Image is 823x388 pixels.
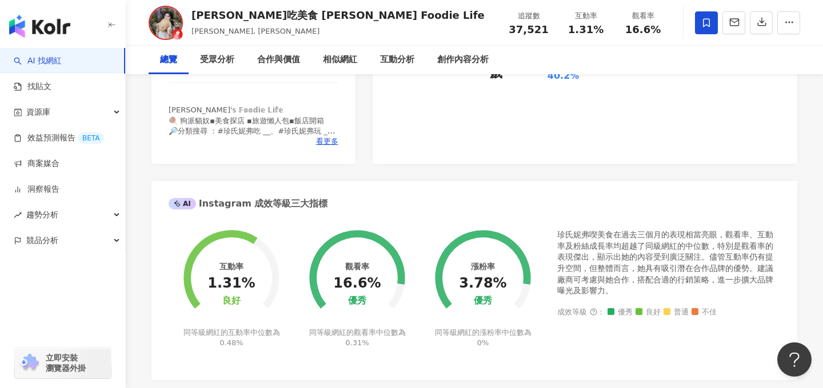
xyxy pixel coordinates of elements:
[219,338,243,347] span: 0.48%
[625,24,661,35] span: 16.6%
[777,342,812,377] iframe: Help Scout Beacon - Open
[14,132,104,144] a: 效益預測報告BETA
[18,354,41,372] img: chrome extension
[692,308,717,317] span: 不佳
[568,24,604,35] span: 1.31%
[548,70,580,82] div: 40.2%
[433,328,533,348] div: 同等級網紅的漲粉率中位數為
[323,53,357,67] div: 相似網紅
[664,308,689,317] span: 普通
[459,276,506,292] div: 3.78%
[621,10,665,22] div: 觀看率
[160,53,177,67] div: 總覽
[191,8,485,22] div: [PERSON_NAME]吃美食 [PERSON_NAME] Foodie Life
[345,262,369,271] div: 觀看率
[149,6,183,40] img: KOL Avatar
[477,338,489,347] span: 0%
[169,106,335,145] span: [PERSON_NAME]'𝕤 𝔽𝕠𝕠𝕕𝕚𝕖 𝕃𝕚𝕗𝕖 🍭 狗派貓奴▪美食探店 ▪旅遊懶人包▪飯店開箱 🔎分類搜尋 ：#珍氏妮弗吃 __、#珍氏妮弗玩 __ ✉ [EMAIL_ADDRESS][...
[15,347,111,378] a: chrome extension立即安裝 瀏覽器外掛
[636,308,661,317] span: 良好
[507,10,550,22] div: 追蹤數
[14,211,22,219] span: rise
[14,184,59,195] a: 洞察報告
[14,81,51,92] a: 找貼文
[182,328,282,348] div: 同等級網紅的互動率中位數為
[222,296,241,306] div: 良好
[557,308,780,317] div: 成效等級 ：
[437,53,489,67] div: 創作內容分析
[26,99,50,125] span: 資源庫
[348,296,366,306] div: 優秀
[219,262,243,271] div: 互動率
[608,308,633,317] span: 優秀
[14,158,59,169] a: 商案媒合
[307,328,407,348] div: 同等級網紅的觀看率中位數為
[9,15,70,38] img: logo
[564,10,608,22] div: 互動率
[207,276,255,292] div: 1.31%
[26,202,58,228] span: 趨勢分析
[474,296,492,306] div: 優秀
[169,198,196,209] div: AI
[26,228,58,253] span: 競品分析
[345,338,369,347] span: 0.31%
[200,53,234,67] div: 受眾分析
[316,136,338,147] span: 看更多
[557,229,780,297] div: 珍氏妮弗喫美食在過去三個月的表現相當亮眼，觀看率、互動率及粉絲成長率均超越了同級網紅的中位數，特別是觀看率的表現傑出，顯示出她的內容受到廣泛關注。儘管互動率仍有提升空間，但整體而言，她具有吸引潛...
[471,262,495,271] div: 漲粉率
[380,53,414,67] div: 互動分析
[191,27,319,35] span: [PERSON_NAME], [PERSON_NAME]
[46,353,86,373] span: 立即安裝 瀏覽器外掛
[169,197,327,210] div: Instagram 成效等級三大指標
[257,53,300,67] div: 合作與價值
[509,23,548,35] span: 37,521
[333,276,381,292] div: 16.6%
[14,55,62,67] a: searchAI 找網紅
